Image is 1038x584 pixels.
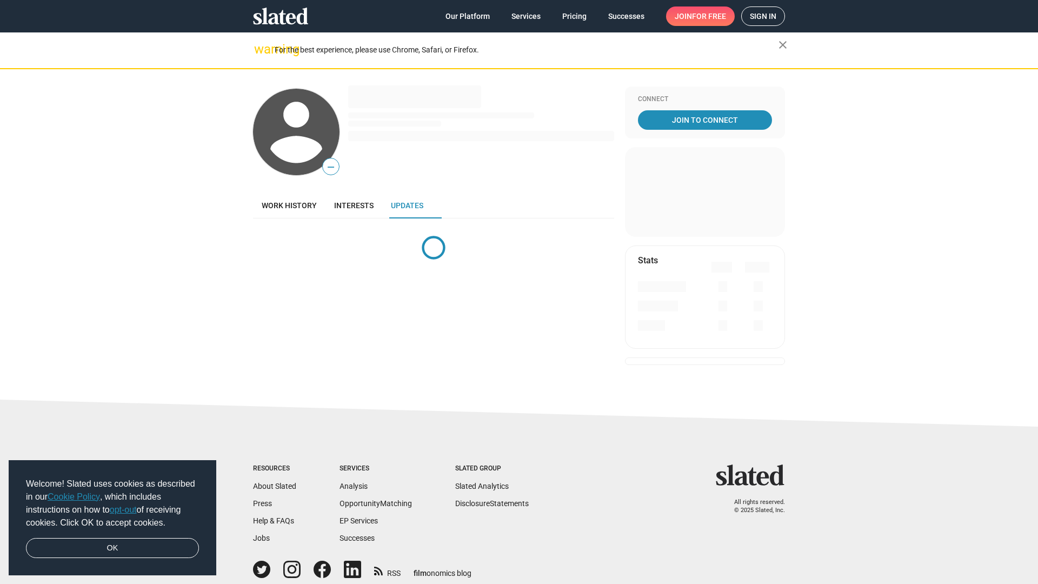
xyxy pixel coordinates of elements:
a: Services [503,6,549,26]
a: Work history [253,193,325,218]
a: Joinfor free [666,6,735,26]
a: Jobs [253,534,270,542]
span: Join [675,6,726,26]
a: Join To Connect [638,110,772,130]
mat-icon: warning [254,43,267,56]
span: Successes [608,6,644,26]
span: Services [511,6,541,26]
a: RSS [374,562,401,579]
a: Successes [340,534,375,542]
span: Work history [262,201,317,210]
a: DisclosureStatements [455,499,529,508]
span: Updates [391,201,423,210]
span: for free [692,6,726,26]
span: — [323,160,339,174]
a: EP Services [340,516,378,525]
mat-icon: close [776,38,789,51]
a: About Slated [253,482,296,490]
a: Slated Analytics [455,482,509,490]
div: Services [340,464,412,473]
span: Sign in [750,7,776,25]
a: OpportunityMatching [340,499,412,508]
a: Successes [600,6,653,26]
a: Analysis [340,482,368,490]
a: Cookie Policy [48,492,100,501]
a: Interests [325,193,382,218]
span: Interests [334,201,374,210]
a: opt-out [110,505,137,514]
span: Our Platform [445,6,490,26]
span: film [414,569,427,578]
span: Join To Connect [640,110,770,130]
div: Resources [253,464,296,473]
a: Help & FAQs [253,516,294,525]
div: For the best experience, please use Chrome, Safari, or Firefox. [275,43,778,57]
a: Our Platform [437,6,498,26]
span: Welcome! Slated uses cookies as described in our , which includes instructions on how to of recei... [26,477,199,529]
a: dismiss cookie message [26,538,199,559]
span: Pricing [562,6,587,26]
div: Connect [638,95,772,104]
p: All rights reserved. © 2025 Slated, Inc. [723,499,785,514]
a: Pricing [554,6,595,26]
div: Slated Group [455,464,529,473]
a: filmonomics blog [414,560,471,579]
div: cookieconsent [9,460,216,576]
mat-card-title: Stats [638,255,658,266]
a: Press [253,499,272,508]
a: Updates [382,193,432,218]
a: Sign in [741,6,785,26]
